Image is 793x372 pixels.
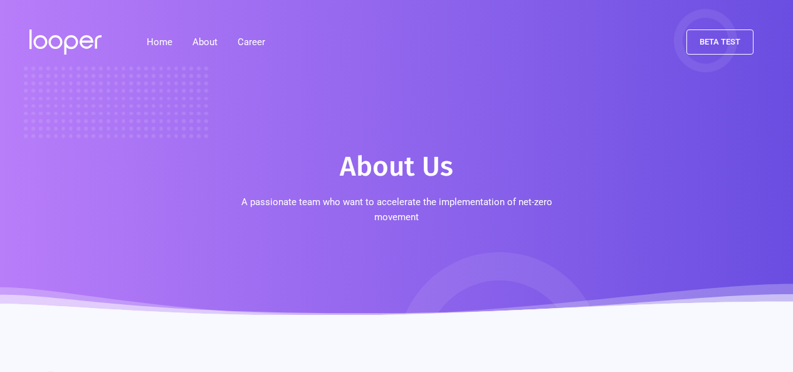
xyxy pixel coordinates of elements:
[340,149,453,184] h1: About Us
[686,29,754,55] a: beta test
[137,29,182,55] a: Home
[192,35,218,50] div: About
[182,29,228,55] div: About
[228,29,275,55] a: Career
[218,194,575,225] p: A passionate team who want to accelerate the implementation of net-zero movement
